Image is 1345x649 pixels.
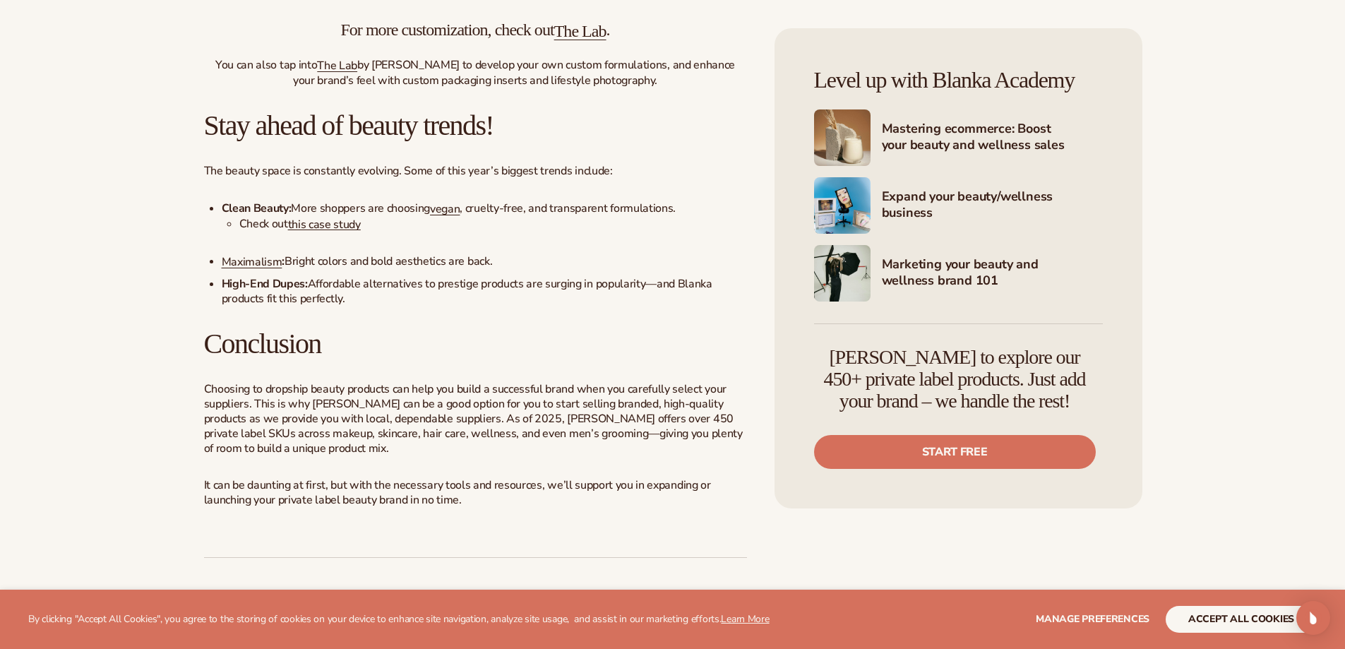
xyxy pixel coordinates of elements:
button: Manage preferences [1036,606,1149,633]
a: Maximalism [222,254,282,270]
p: You can also tap into by [PERSON_NAME] to develop your own custom formulations, and enhance your ... [204,58,747,88]
li: More shoppers are choosing , cruelty-free, and transparent formulations. [222,201,747,232]
a: this case study [288,216,361,232]
button: accept all cookies [1166,606,1317,633]
h2: Conclusion [204,328,747,359]
p: The beauty space is constantly evolving. Some of this year’s biggest trends include: [204,164,747,179]
p: Choosing to dropship beauty products can help you build a successful brand when you carefully sel... [204,382,747,456]
a: Shopify Image 3 Mastering ecommerce: Boost your beauty and wellness sales [814,109,1103,166]
h4: [PERSON_NAME] to explore our 450+ private label products. Just add your brand – we handle the rest! [814,347,1096,412]
a: The Lab [317,58,357,73]
a: Shopify Image 5 Marketing your beauty and wellness brand 101 [814,245,1103,302]
h4: Expand your beauty/wellness business [882,189,1103,223]
h3: For more customization, check out . [204,20,747,41]
h4: Mastering ecommerce: Boost your beauty and wellness sales [882,121,1103,155]
p: It can be daunting at first, but with the necessary tools and resources, we’ll support you in exp... [204,478,747,508]
a: vegan [430,201,460,217]
li: Check out [239,217,747,232]
div: Open Intercom Messenger [1296,601,1330,635]
img: Shopify Image 3 [814,109,871,166]
h4: Marketing your beauty and wellness brand 101 [882,256,1103,291]
strong: High-End Dupes: [222,276,308,292]
li: Affordable alternatives to prestige products are surging in popularity—and Blanka products fit th... [222,277,747,306]
img: Shopify Image 4 [814,177,871,234]
h4: Level up with Blanka Academy [814,68,1103,93]
p: By clicking "Accept All Cookies", you agree to the storing of cookies on your device to enhance s... [28,614,770,626]
strong: Clean Beauty: [222,201,292,216]
img: Shopify Image 5 [814,245,871,302]
li: Bright colors and bold aesthetics are back. [222,254,747,269]
a: Learn More [721,612,769,626]
a: Shopify Image 4 Expand your beauty/wellness business [814,177,1103,234]
a: Start free [814,435,1096,469]
h2: Stay ahead of beauty trends! [204,110,747,141]
span: Manage preferences [1036,612,1149,626]
strong: : [222,254,285,269]
a: The Lab [554,23,606,41]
